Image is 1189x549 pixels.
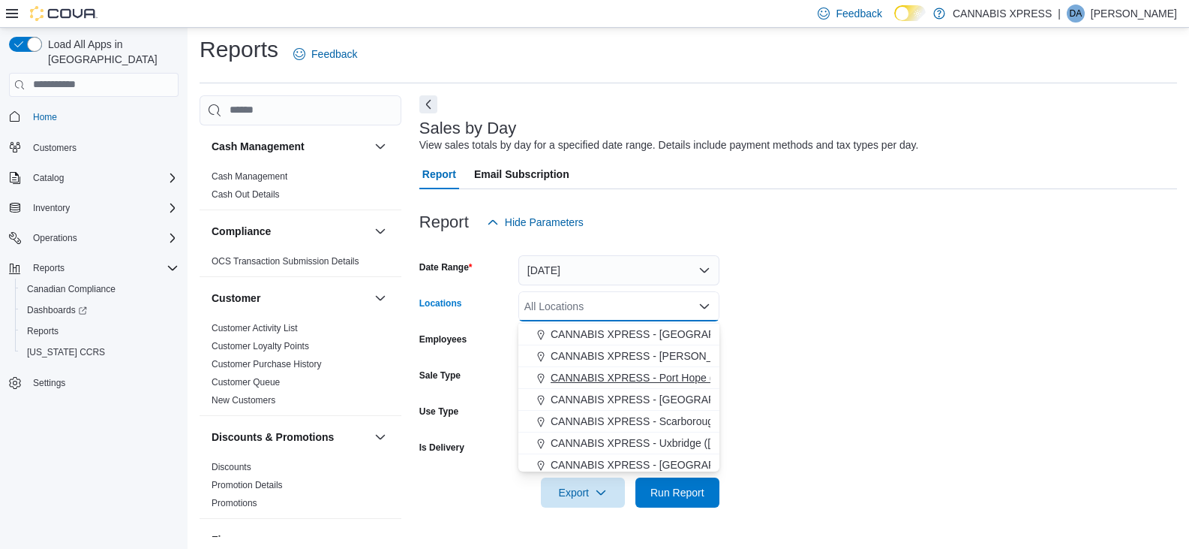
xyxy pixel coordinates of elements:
span: CANNABIS XPRESS - Uxbridge ([GEOGRAPHIC_DATA]) [551,436,821,451]
label: Use Type [419,406,458,418]
a: Cash Out Details [212,189,280,200]
p: [PERSON_NAME] [1091,5,1177,23]
span: OCS Transaction Submission Details [212,255,359,267]
button: Compliance [212,224,368,239]
a: Promotion Details [212,480,283,490]
span: CANNABIS XPRESS - Port Hope ([PERSON_NAME] Drive) [551,370,830,385]
button: Customer [212,291,368,306]
button: Home [3,106,185,128]
p: CANNABIS XPRESS [953,5,1052,23]
span: Catalog [27,169,179,187]
span: Reports [33,262,65,274]
img: Cova [30,6,98,21]
button: Inventory [3,198,185,219]
button: CANNABIS XPRESS - [PERSON_NAME] ([GEOGRAPHIC_DATA]) [518,345,719,367]
h3: Compliance [212,224,271,239]
button: CANNABIS XPRESS - Port Hope ([PERSON_NAME] Drive) [518,367,719,389]
a: Promotions [212,498,257,508]
button: Hide Parameters [481,207,590,237]
span: Hide Parameters [505,215,584,230]
button: Reports [27,259,71,277]
h3: Sales by Day [419,119,517,137]
span: CANNABIS XPRESS - [PERSON_NAME] ([GEOGRAPHIC_DATA]) [551,348,865,363]
button: Customers [3,137,185,158]
a: Dashboards [15,300,185,321]
span: Dashboards [27,304,87,316]
button: Cash Management [212,139,368,154]
a: Discounts [212,462,251,472]
button: Close list of options [698,300,710,312]
a: Customers [27,139,83,157]
a: Reports [21,322,65,340]
button: Operations [27,229,83,247]
a: Feedback [287,39,363,69]
a: Customer Activity List [212,323,298,333]
span: Inventory [27,199,179,217]
span: Catalog [33,172,64,184]
span: CANNABIS XPRESS - Scarborough ([GEOGRAPHIC_DATA]) [551,414,839,429]
h3: Finance [212,532,251,547]
button: Catalog [3,167,185,189]
span: Customer Activity List [212,322,298,334]
span: Feedback [311,47,357,62]
span: Email Subscription [474,159,569,189]
span: Home [33,111,57,123]
span: DA [1070,5,1082,23]
span: Customer Loyalty Points [212,340,309,352]
button: CANNABIS XPRESS - [GEOGRAPHIC_DATA][PERSON_NAME] ([GEOGRAPHIC_DATA]) [518,324,719,345]
div: Cash Management [200,167,401,210]
span: CANNABIS XPRESS - [GEOGRAPHIC_DATA] ([GEOGRAPHIC_DATA]) [551,457,887,472]
label: Employees [419,333,467,345]
span: Report [422,159,456,189]
span: Canadian Compliance [27,283,116,295]
button: Cash Management [371,137,389,155]
span: Settings [33,377,65,389]
span: New Customers [212,394,275,406]
button: CANNABIS XPRESS - [GEOGRAPHIC_DATA] ([GEOGRAPHIC_DATA]) [518,454,719,476]
span: Promotion Details [212,479,283,491]
span: Settings [27,373,179,392]
div: Customer [200,319,401,415]
button: [DATE] [518,255,719,285]
span: Feedback [836,6,881,21]
span: Export [550,478,616,508]
button: Finance [212,532,368,547]
button: Operations [3,228,185,249]
span: Run Report [650,485,704,500]
span: Customers [27,138,179,157]
p: | [1058,5,1061,23]
span: Inventory [33,202,70,214]
label: Locations [419,297,462,309]
h3: Report [419,213,469,231]
button: Run Report [635,478,719,508]
div: Compliance [200,252,401,276]
div: View sales totals by day for a specified date range. Details include payment methods and tax type... [419,137,919,153]
span: Customers [33,142,77,154]
button: Finance [371,531,389,549]
h1: Reports [200,35,278,65]
button: Reports [15,321,185,342]
a: Customer Loyalty Points [212,341,309,351]
span: Reports [27,259,179,277]
span: Operations [27,229,179,247]
button: Inventory [27,199,76,217]
span: Customer Purchase History [212,358,322,370]
button: Customer [371,289,389,307]
span: Dashboards [21,301,179,319]
button: Settings [3,372,185,394]
a: Settings [27,374,71,392]
a: Customer Queue [212,377,280,388]
button: CANNABIS XPRESS - Scarborough ([GEOGRAPHIC_DATA]) [518,411,719,433]
button: CANNABIS XPRESS - Uxbridge ([GEOGRAPHIC_DATA]) [518,433,719,454]
button: Discounts & Promotions [371,428,389,446]
a: New Customers [212,395,275,406]
h3: Customer [212,291,260,306]
span: [US_STATE] CCRS [27,346,105,358]
span: Reports [21,322,179,340]
a: Cash Management [212,171,287,182]
nav: Complex example [9,100,179,433]
a: [US_STATE] CCRS [21,343,111,361]
span: Cash Management [212,170,287,182]
div: Discounts & Promotions [200,458,401,518]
